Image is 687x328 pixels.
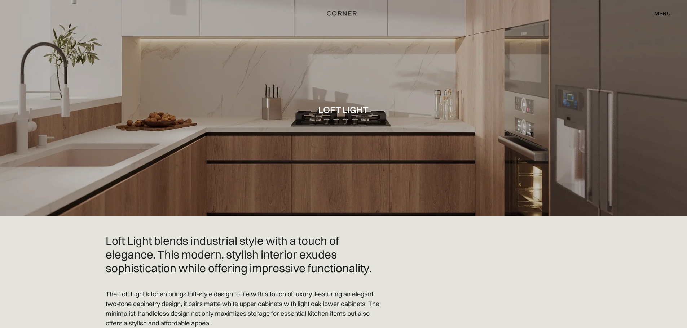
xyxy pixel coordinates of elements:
h1: Loft Light [318,105,369,114]
div: menu [654,10,671,16]
a: home [319,9,368,18]
h2: Loft Light blends industrial style with a touch of elegance. This modern, stylish interior exudes... [106,234,380,275]
p: The Loft Light kitchen brings loft-style design to life with a touch of luxury. Featuring an eleg... [106,289,380,328]
div: menu [647,7,671,19]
